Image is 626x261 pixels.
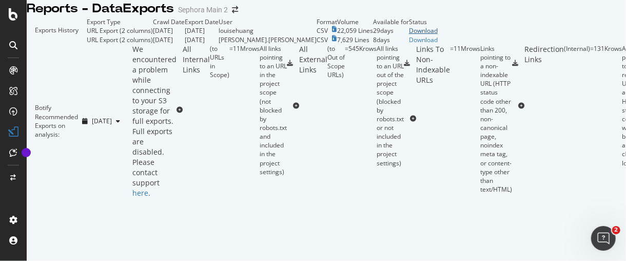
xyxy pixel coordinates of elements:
[183,44,210,176] div: All Internal Links
[35,26,79,35] div: Exports History
[87,26,153,35] div: URL Export (2 columns)
[404,60,410,66] div: csv-export
[219,17,317,26] td: User
[232,6,238,13] div: arrow-right-arrow-left
[299,44,327,167] div: All External Links
[480,44,512,194] div: Links pointing to a non-indexable URL (HTTP status code other than 200, non-canonical page, noind...
[377,44,404,167] div: All links pointing to an URL out of the project scope (blocked by robots.txt or not included in t...
[337,26,373,35] td: 22,059 Lines
[153,35,185,44] td: [DATE]
[564,44,590,167] div: ( Internal )
[327,44,345,167] div: ( to Out of Scope URLs )
[132,44,177,198] div: We encountered a problem while connecting to your S3 storage for full exports. Full exports are d...
[317,35,328,44] div: CSV
[78,113,124,129] button: [DATE]
[219,35,317,44] td: [PERSON_NAME].[PERSON_NAME]
[317,26,328,35] div: CSV
[409,35,438,44] a: Download
[317,17,337,26] td: Format
[260,44,287,176] div: All links pointing to an URL in the project scope (not blocked by robots.txt and included in the ...
[450,44,480,194] div: = 11M rows
[87,35,153,44] div: URL Export (2 columns)
[153,17,185,26] td: Crawl Date
[22,148,31,157] div: Tooltip anchor
[210,44,229,176] div: ( to URLs in Scope )
[416,44,450,194] div: Links To Non-Indexable URLs
[591,226,616,251] iframe: Intercom live chat
[35,103,78,139] div: Botify Recommended Exports on analysis:
[185,35,219,44] td: [DATE]
[219,26,317,35] td: louisehuang
[337,17,373,26] td: Volume
[612,226,620,234] span: 2
[153,26,185,35] td: [DATE]
[87,17,153,26] td: Export Type
[373,17,409,26] td: Available for
[373,26,409,35] td: 29 days
[512,60,518,66] div: csv-export
[229,44,260,176] div: = 11M rows
[409,17,438,26] td: Status
[92,117,112,125] span: 2025 Aug. 15th
[185,17,219,26] td: Export Date
[409,26,438,35] a: Download
[590,44,622,167] div: = 131K rows
[524,44,564,167] div: Redirection Links
[373,35,409,44] td: 8 days
[185,26,219,35] td: [DATE]
[345,44,377,167] div: = 545K rows
[287,60,293,66] div: csv-export
[178,5,228,15] div: Sephora Main 2
[337,35,373,44] td: 7,629 Lines
[132,188,148,198] a: here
